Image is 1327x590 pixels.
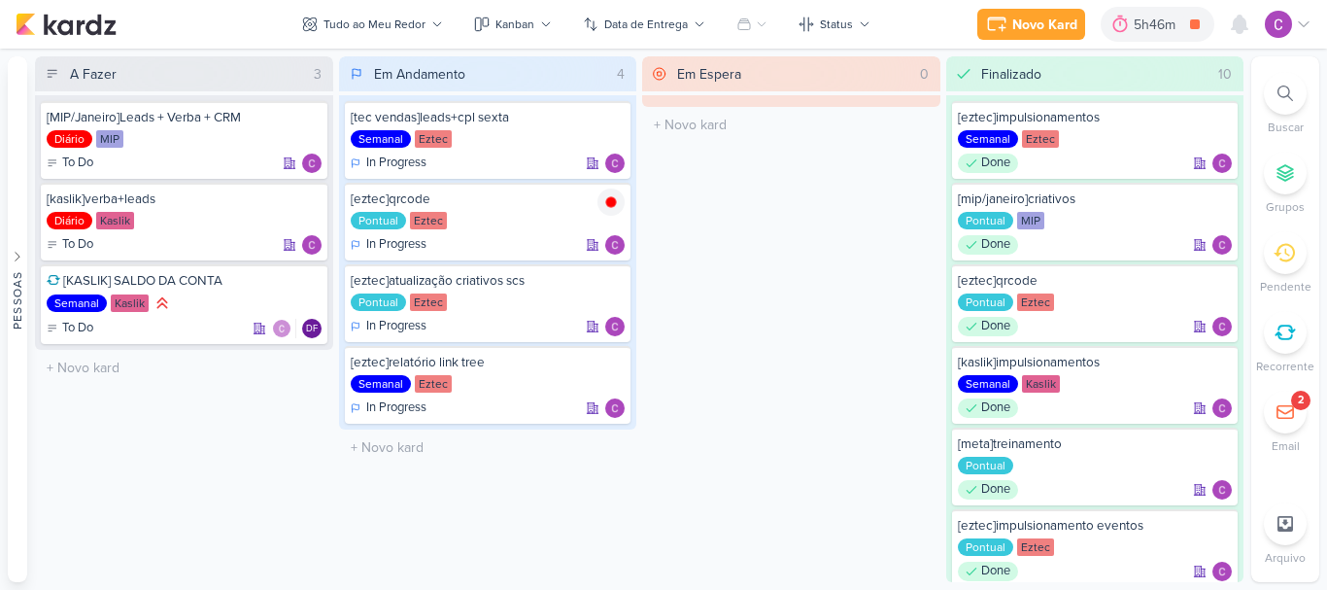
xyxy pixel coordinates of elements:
[62,154,93,173] p: To Do
[958,480,1018,500] div: Done
[343,434,633,462] input: + Novo kard
[415,130,452,148] div: Eztec
[47,272,322,290] div: [KASLIK] SALDO DA CONTA
[609,64,632,85] div: 4
[1265,11,1292,38] img: Carlos Lima
[1022,130,1059,148] div: Eztec
[302,235,322,255] div: Responsável: Carlos Lima
[351,235,426,255] div: In Progress
[981,64,1041,85] div: Finalizado
[958,272,1233,290] div: [eztec]qrcode
[1260,278,1311,295] p: Pendente
[39,354,329,382] input: + Novo kard
[958,435,1233,453] div: [meta]treinamento
[1212,317,1232,336] img: Carlos Lima
[958,191,1233,208] div: [mip/janeiro]criativos
[958,562,1018,581] div: Done
[958,354,1233,371] div: [kaslik]impulsionamentos
[912,64,936,85] div: 0
[153,294,172,313] div: Prioridade Alta
[1251,72,1319,136] li: Ctrl + F
[958,235,1018,255] div: Done
[8,56,27,582] button: Pessoas
[1212,399,1232,418] img: Carlos Lima
[351,272,626,290] div: [eztec]atualização criativos scs
[958,212,1013,229] div: Pontual
[1022,375,1060,393] div: Kaslik
[958,130,1018,148] div: Semanal
[62,319,93,338] p: To Do
[351,130,411,148] div: Semanal
[958,517,1233,535] div: [eztec]impulsionamento eventos
[1212,317,1232,336] div: Responsável: Carlos Lima
[1212,235,1232,255] div: Responsável: Carlos Lima
[1212,562,1232,581] img: Carlos Lima
[410,294,447,311] div: Eztec
[1017,212,1044,229] div: MIP
[958,457,1013,474] div: Pontual
[597,189,625,216] img: tracking
[981,399,1010,418] p: Done
[1017,294,1054,311] div: Eztec
[366,317,426,336] p: In Progress
[47,130,92,148] div: Diário
[605,235,625,255] img: Carlos Lima
[605,154,625,173] div: Responsável: Carlos Lima
[605,154,625,173] img: Carlos Lima
[605,317,625,336] img: Carlos Lima
[302,154,322,173] div: Responsável: Carlos Lima
[96,130,123,148] div: MIP
[958,109,1233,126] div: [eztec]impulsionamentos
[47,212,92,229] div: Diário
[351,399,426,418] div: In Progress
[1210,64,1240,85] div: 10
[47,154,93,173] div: To Do
[958,294,1013,311] div: Pontual
[47,191,322,208] div: [kaslik]verba+leads
[47,319,93,338] div: To Do
[302,319,322,338] div: Diego Freitas
[1212,480,1232,500] div: Responsável: Carlos Lima
[1265,549,1306,567] p: Arquivo
[981,317,1010,336] p: Done
[677,64,741,85] div: Em Espera
[351,109,626,126] div: [tec vendas]leads+cpl sexta
[62,235,93,255] p: To Do
[70,64,117,85] div: A Fazer
[1212,480,1232,500] img: Carlos Lima
[374,64,465,85] div: Em Andamento
[605,399,625,418] img: Carlos Lima
[366,154,426,173] p: In Progress
[47,295,107,312] div: Semanal
[351,317,426,336] div: In Progress
[96,212,134,229] div: Kaslik
[958,317,1018,336] div: Done
[47,235,93,255] div: To Do
[306,64,329,85] div: 3
[351,191,626,208] div: [eztec]qrcode
[1017,538,1054,556] div: Eztec
[351,354,626,371] div: [eztec]relatório link tree
[1298,393,1304,408] div: 2
[302,154,322,173] img: Carlos Lima
[1212,154,1232,173] img: Carlos Lima
[1272,437,1300,455] p: Email
[977,9,1085,40] button: Novo Kard
[272,319,291,338] img: Carlos Lima
[605,399,625,418] div: Responsável: Carlos Lima
[302,235,322,255] img: Carlos Lima
[1212,399,1232,418] div: Responsável: Carlos Lima
[981,562,1010,581] p: Done
[16,13,117,36] img: kardz.app
[646,111,936,139] input: + Novo kard
[9,270,26,329] div: Pessoas
[1212,562,1232,581] div: Responsável: Carlos Lima
[366,235,426,255] p: In Progress
[605,317,625,336] div: Responsável: Carlos Lima
[410,212,447,229] div: Eztec
[1012,15,1077,35] div: Novo Kard
[1212,154,1232,173] div: Responsável: Carlos Lima
[351,375,411,393] div: Semanal
[1256,358,1314,375] p: Recorrente
[111,295,149,312] div: Kaslik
